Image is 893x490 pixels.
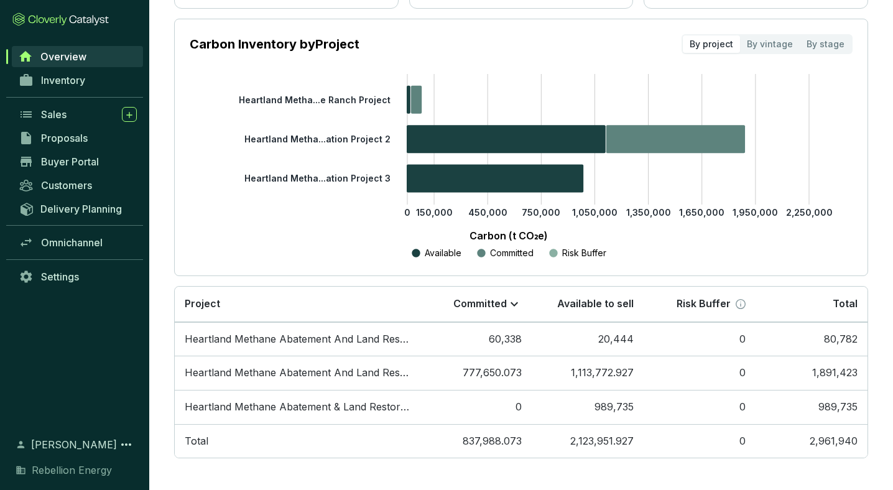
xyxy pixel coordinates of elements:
tspan: 450,000 [468,207,507,218]
div: By stage [800,35,851,53]
td: 80,782 [756,322,868,356]
tspan: 1,350,000 [626,207,671,218]
tspan: 150,000 [416,207,453,218]
td: Heartland Methane Abatement And Land Restoration Project 2 [175,356,420,390]
span: Delivery Planning [40,203,122,215]
tspan: 1,950,000 [733,207,778,218]
p: Risk Buffer [677,297,731,311]
tspan: 1,050,000 [572,207,618,218]
td: 60,338 [420,322,532,356]
span: Overview [40,50,86,63]
th: Project [175,287,420,322]
a: Overview [12,46,143,67]
td: 0 [644,424,756,458]
td: Heartland Methane Abatement And Land Restoration – Packard & Kottke Ranch Project [175,322,420,356]
p: Committed [453,297,507,311]
td: Heartland Methane Abatement & Land Restoration Project 3 [175,390,420,424]
td: 20,444 [532,322,644,356]
a: Omnichannel [12,232,143,253]
tspan: Heartland Metha...ation Project 3 [244,173,391,183]
td: Total [175,424,420,458]
td: 1,891,423 [756,356,868,390]
td: 0 [644,322,756,356]
p: Available [425,247,461,259]
td: 0 [644,356,756,390]
p: Carbon Inventory by Project [190,35,359,53]
span: Buyer Portal [41,155,99,168]
span: Settings [41,270,79,283]
p: Carbon (t CO₂e) [208,228,809,243]
tspan: 2,250,000 [786,207,833,218]
div: By vintage [740,35,800,53]
a: Customers [12,175,143,196]
span: Sales [41,108,67,121]
tspan: Heartland Metha...e Ranch Project [239,94,391,104]
tspan: 1,650,000 [679,207,724,218]
td: 837,988.073 [420,424,532,458]
th: Total [756,287,868,322]
a: Proposals [12,127,143,149]
a: Inventory [12,70,143,91]
span: Rebellion Energy [32,463,112,478]
p: Committed [490,247,534,259]
td: 989,735 [756,390,868,424]
td: 0 [644,390,756,424]
a: Settings [12,266,143,287]
div: segmented control [682,34,853,54]
td: 2,123,951.927 [532,424,644,458]
p: Risk Buffer [562,247,606,259]
th: Available to sell [532,287,644,322]
td: 989,735 [532,390,644,424]
tspan: Heartland Metha...ation Project 2 [244,134,391,144]
div: By project [683,35,740,53]
span: Inventory [41,74,85,86]
td: 777,650.073 [420,356,532,390]
a: Sales [12,104,143,125]
tspan: 0 [404,207,410,218]
a: Buyer Portal [12,151,143,172]
td: 1,113,772.927 [532,356,644,390]
td: 0 [420,390,532,424]
span: [PERSON_NAME] [31,437,117,452]
a: Delivery Planning [12,198,143,219]
span: Omnichannel [41,236,103,249]
span: Customers [41,179,92,192]
span: Proposals [41,132,88,144]
tspan: 750,000 [522,207,560,218]
td: 2,961,940 [756,424,868,458]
